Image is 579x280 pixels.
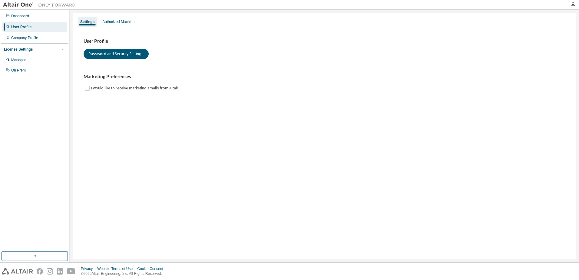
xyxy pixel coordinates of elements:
h3: User Profile [84,38,565,44]
div: On Prem [11,68,26,73]
img: instagram.svg [47,268,53,275]
div: Settings [80,19,94,24]
div: User Profile [11,25,31,29]
img: linkedin.svg [57,268,63,275]
div: Website Terms of Use [97,266,137,271]
label: I would like to receive marketing emails from Altair [91,85,180,92]
div: Managed [11,58,26,62]
div: License Settings [4,47,33,52]
div: Company Profile [11,35,38,40]
div: Privacy [81,266,97,271]
img: altair_logo.svg [2,268,33,275]
img: facebook.svg [37,268,43,275]
p: © 2025 Altair Engineering, Inc. All Rights Reserved. [81,271,167,276]
img: Altair One [3,2,79,8]
button: Password and Security Settings [84,49,149,59]
div: Authorized Machines [102,19,136,24]
h3: Marketing Preferences [84,74,565,80]
div: Dashboard [11,14,29,18]
img: youtube.svg [67,268,75,275]
div: Cookie Consent [137,266,167,271]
